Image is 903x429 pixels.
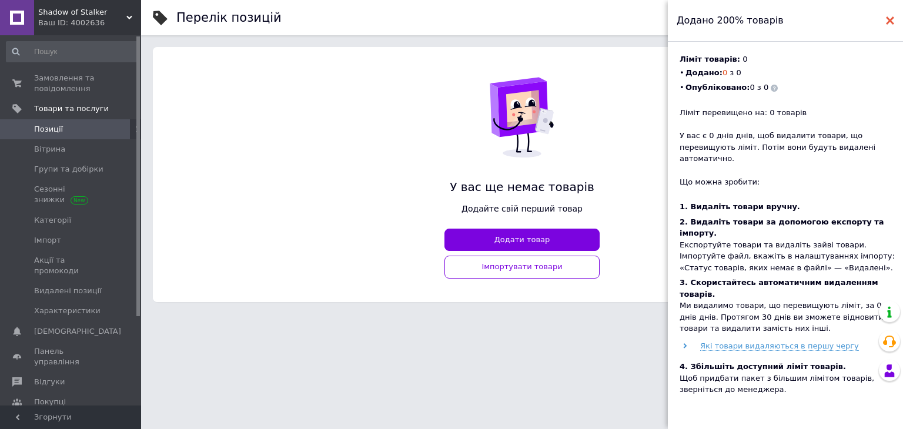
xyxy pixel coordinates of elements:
b: Опубліковано: [685,83,750,92]
span: Вітрина [34,144,65,155]
b: Видаліть товари за допомогою експорту та імпорту. [680,217,884,238]
span: Характеристики [34,306,101,316]
b: Видаліть товари вручну. [691,202,800,211]
li: 0 з 0 [680,80,900,95]
div: У вас є 0 днів днів, щоб видалити товари, що перевищують ліміт. Потім вони будуть видалені автома... [680,130,900,165]
span: Замовлення та повідомлення [34,73,109,94]
input: Пошук [6,41,139,62]
div: Перелік позицій [176,12,282,24]
li: з 0 [680,65,900,81]
span: Які товари видаляються в першу чергу [700,341,859,351]
div: 0 [680,53,900,65]
span: У вас ще немає товарів [444,179,600,196]
b: Збільшіть доступний ліміт товарів. [691,362,846,371]
a: Імпортувати товари [444,256,600,279]
span: Групи та добірки [34,164,103,175]
span: Імпорт [34,235,61,246]
button: Додати товар [444,229,600,252]
span: Відгуки [34,377,65,387]
b: Ліміт товарів: [680,55,740,63]
span: Акції та промокоди [34,255,109,276]
span: 0 [723,68,727,77]
span: Shadow of Stalker [38,7,126,18]
div: Ваш ID: 4002636 [38,18,141,28]
div: Експортуйте товари та видаліть зайві товари. Імпортуйте файл, вкажіть в налаштуваннях імпорту: «С... [680,239,900,274]
span: Додайте свій перший товар [444,203,600,214]
b: Додано: [685,68,723,77]
span: Сезонні знижки [34,184,109,205]
div: Ліміт перевищено на: 0 товарів [680,107,900,119]
div: Ми видалимо товари, що перевищують ліміт, за 0 днів днів. Протягом 30 днів ви зможете відновити т... [680,300,900,334]
b: Скористайтесь автоматичним видаленням товарів. [680,278,878,299]
span: Видалені позиції [34,286,102,296]
span: Позиції [34,124,63,135]
span: Товари та послуги [34,103,109,114]
span: [DEMOGRAPHIC_DATA] [34,326,121,337]
span: Панель управління [34,346,109,367]
span: Покупці [34,397,66,407]
div: Що можна зробити: [680,176,900,188]
div: Щоб придбати пакет з більшим лімітом товарів, зверніться до менеджера. [680,373,900,396]
span: Категорії [34,215,71,226]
